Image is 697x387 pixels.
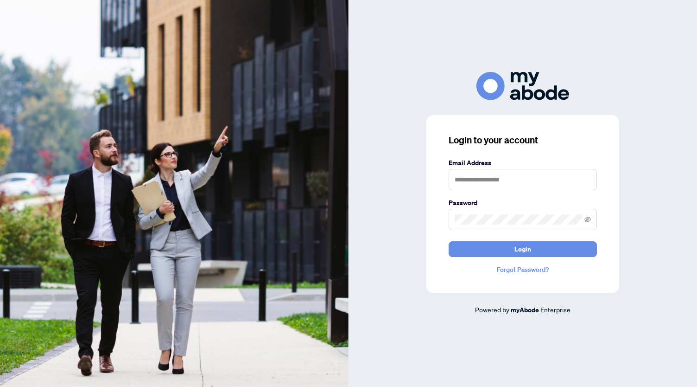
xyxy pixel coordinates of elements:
[475,305,509,314] span: Powered by
[514,242,531,257] span: Login
[449,241,597,257] button: Login
[449,134,597,147] h3: Login to your account
[449,198,597,208] label: Password
[449,264,597,275] a: Forgot Password?
[540,305,570,314] span: Enterprise
[476,72,569,100] img: ma-logo
[449,158,597,168] label: Email Address
[584,216,591,223] span: eye-invisible
[511,305,539,315] a: myAbode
